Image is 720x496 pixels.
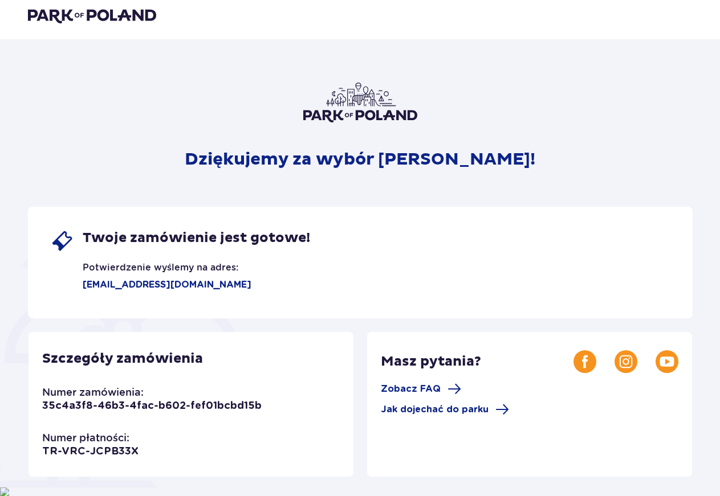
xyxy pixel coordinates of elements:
span: Twoje zamówienie jest gotowe! [83,229,310,247]
img: Instagram [615,350,637,373]
p: Masz pytania? [381,353,573,370]
a: Zobacz FAQ [381,382,461,396]
p: Numer zamówienia: [42,386,144,399]
span: Jak dojechać do parku [381,403,489,416]
p: Szczegóły zamówienia [42,350,203,367]
img: single ticket icon [51,229,74,252]
img: Park of Poland logo [28,7,156,23]
img: Facebook [573,350,596,373]
p: Dziękujemy za wybór [PERSON_NAME]! [185,149,535,170]
p: TR-VRC-JCPB33X [42,445,139,458]
img: Park of Poland logo [303,83,417,122]
span: Zobacz FAQ [381,383,441,395]
p: Potwierdzenie wyślemy na adres: [51,252,238,274]
p: [EMAIL_ADDRESS][DOMAIN_NAME] [51,278,251,291]
img: Youtube [656,350,678,373]
a: Jak dojechać do parku [381,403,509,416]
p: Numer płatności: [42,431,129,445]
p: 35c4a3f8-46b3-4fac-b602-fef01bcbd15b [42,399,262,413]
